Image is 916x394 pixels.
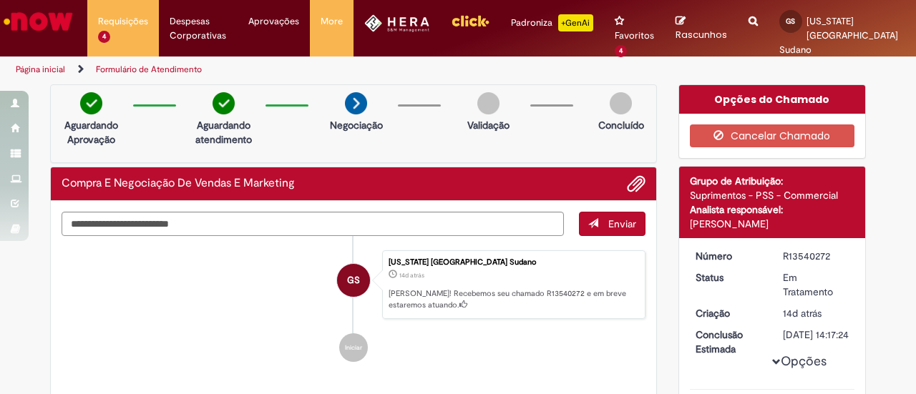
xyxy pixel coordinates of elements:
[347,263,360,297] span: GS
[783,307,822,320] span: 14d atrás
[615,45,627,57] span: 4
[96,64,202,75] a: Formulário de Atendimento
[676,28,727,41] span: Rascunhos
[62,177,295,190] h2: Compra E Negociação De Vendas E Marketing Histórico de tíquete
[786,16,795,26] span: GS
[467,118,510,132] p: Validação
[690,174,855,188] div: Grupo de Atribuição:
[57,118,126,147] p: Aguardando Aprovação
[330,118,383,132] p: Negociação
[610,92,632,114] img: img-circle-grey.png
[783,307,822,320] time: 16/09/2025 15:17:18
[399,271,424,280] span: 14d atrás
[213,92,235,114] img: check-circle-green.png
[627,174,645,193] button: Adicionar anexos
[62,236,645,376] ul: Histórico de tíquete
[685,306,773,320] dt: Criação
[558,14,593,31] p: +GenAi
[608,217,636,230] span: Enviar
[679,85,866,114] div: Opções do Chamado
[389,288,638,310] p: [PERSON_NAME]! Recebemos seu chamado R13540272 e em breve estaremos atuando.
[16,64,65,75] a: Página inicial
[783,306,849,320] div: 16/09/2025 15:17:18
[98,14,148,29] span: Requisições
[690,188,855,202] div: Suprimentos - PSS - Commercial
[345,92,367,114] img: arrow-next.png
[676,15,727,41] a: Rascunhos
[511,14,593,31] div: Padroniza
[615,29,654,43] span: Favoritos
[685,327,773,356] dt: Conclusão Estimada
[783,270,849,299] div: Em Tratamento
[1,7,75,36] img: ServiceNow
[685,249,773,263] dt: Número
[321,14,343,29] span: More
[690,202,855,217] div: Analista responsável:
[11,56,600,83] ul: Trilhas de página
[189,118,258,147] p: Aguardando atendimento
[579,212,645,236] button: Enviar
[248,14,299,29] span: Aprovações
[170,14,228,43] span: Despesas Corporativas
[98,31,110,43] span: 4
[477,92,500,114] img: img-circle-grey.png
[598,118,644,132] p: Concluído
[690,124,855,147] button: Cancelar Chamado
[783,249,849,263] div: R13540272
[779,15,898,56] span: [US_STATE] [GEOGRAPHIC_DATA] Sudano
[364,14,429,32] img: HeraLogo.png
[451,10,489,31] img: click_logo_yellow_360x200.png
[389,258,638,267] div: [US_STATE] [GEOGRAPHIC_DATA] Sudano
[337,264,370,297] div: Georgia Corse Sudano
[690,217,855,231] div: [PERSON_NAME]
[62,250,645,319] li: Georgia Corse Sudano
[783,327,849,342] div: [DATE] 14:17:24
[80,92,102,114] img: check-circle-green.png
[62,212,564,235] textarea: Digite sua mensagem aqui...
[685,270,773,285] dt: Status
